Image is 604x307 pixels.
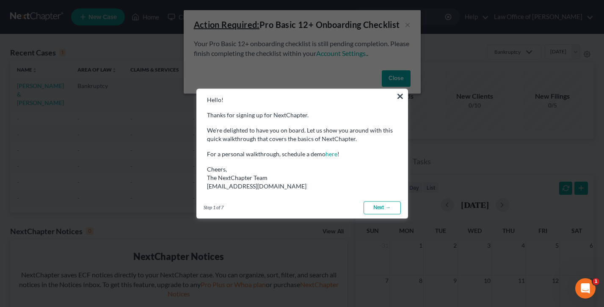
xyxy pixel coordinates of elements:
div: The NextChapter Team [207,174,397,182]
button: × [396,89,404,103]
p: For a personal walkthrough, schedule a demo ! [207,150,397,158]
p: Hello! [207,96,397,104]
span: 1 [593,278,599,285]
p: Thanks for signing up for NextChapter. [207,111,397,119]
a: Next → [364,201,401,215]
a: here [325,150,337,158]
iframe: Intercom live chat [575,278,596,299]
span: Step 1 of 7 [204,204,223,211]
p: We’re delighted to have you on board. Let us show you around with this quick walkthrough that cov... [207,126,397,143]
div: [EMAIL_ADDRESS][DOMAIN_NAME] [207,182,397,191]
div: Cheers, [207,165,397,191]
